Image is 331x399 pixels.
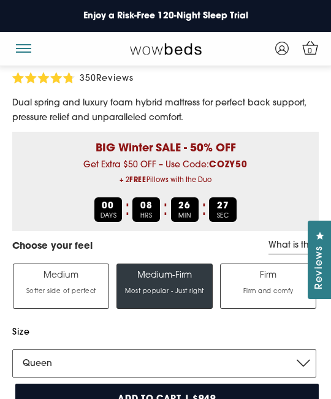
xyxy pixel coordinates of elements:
div: 350Reviews [12,72,134,86]
b: 08 [140,202,153,211]
span: Get Extra $50 OFF – Use Code: [21,161,310,188]
b: 27 [217,202,229,211]
label: Medium [13,264,109,309]
div: HRS [132,197,160,222]
p: BIG Winter SALE - 50% OFF [21,132,310,157]
a: Enjoy a Risk-Free 120-Night Sleep Trial [65,7,267,26]
span: 0 [304,45,316,58]
b: COZY50 [209,161,248,170]
span: Softer side of perfect [20,287,102,296]
label: Medium-Firm [116,264,213,309]
span: Reviews [96,74,134,83]
label: Firm [220,264,316,309]
label: Size [12,325,316,340]
div: DAYS [94,197,122,222]
span: Firm and comfy [227,287,310,296]
b: 00 [102,202,114,211]
b: 26 [178,202,191,211]
div: MIN [171,197,199,222]
h4: Choose your feel [12,240,93,254]
div: SEC [209,197,237,222]
img: Wow Beds Logo [130,42,202,55]
span: Dual spring and luxury foam hybrid mattress for perfect back support, pressure relief and unparal... [12,99,306,123]
span: + 2 Pillows with the Duo [21,173,310,188]
span: Reviews [312,246,328,289]
a: What is this? [268,240,319,254]
span: Most popular - Just right [123,287,206,296]
b: FREE [129,177,146,184]
span: 350 [80,74,96,83]
a: 0 [299,37,321,59]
